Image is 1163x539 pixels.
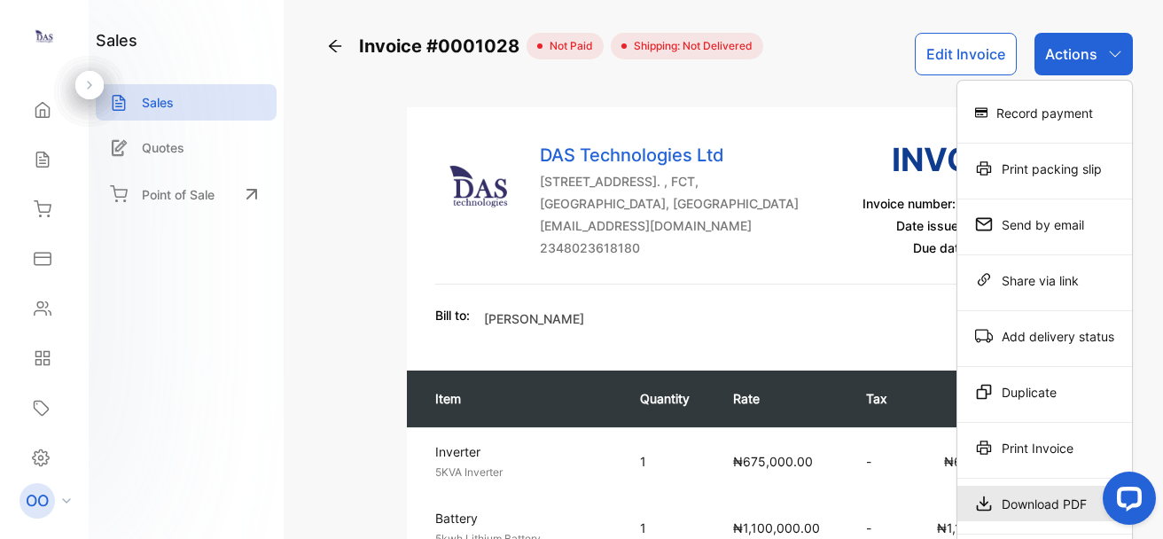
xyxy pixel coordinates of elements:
div: Share via link [957,262,1132,298]
p: Item [435,389,605,408]
div: Add delivery status [957,318,1132,354]
span: Invoice number: [862,196,956,211]
span: Date issued: [896,218,970,233]
span: Due date: [913,240,970,255]
p: Amount [928,389,1024,408]
span: ₦1,100,000.00 [937,520,1024,535]
span: Shipping: Not Delivered [627,38,753,54]
span: Invoice #0001028 [359,33,527,59]
p: - [866,519,893,537]
p: [PERSON_NAME] [484,309,584,328]
p: Inverter [435,442,608,461]
a: Point of Sale [96,175,277,214]
div: Print Invoice [957,430,1132,465]
a: Sales [96,84,277,121]
p: 5KVA Inverter [435,465,608,480]
p: Bill to: [435,306,470,324]
p: Actions [1045,43,1097,65]
p: OO [26,489,49,512]
div: Record payment [957,95,1132,130]
p: Quotes [142,138,184,157]
span: not paid [542,38,593,54]
a: Quotes [96,129,277,166]
img: Company Logo [435,142,524,230]
span: ₦675,000.00 [733,454,813,469]
div: Print packing slip [957,151,1132,186]
button: Actions [1034,33,1133,75]
iframe: LiveChat chat widget [1089,465,1163,539]
p: Quantity [640,389,698,408]
p: 2348023618180 [540,238,799,257]
span: ₦1,100,000.00 [733,520,820,535]
p: 1 [640,519,698,537]
p: - [866,452,893,471]
p: Tax [866,389,893,408]
span: ₦675,000.00 [944,454,1024,469]
p: [STREET_ADDRESS]. , FCT, [540,172,799,191]
h3: Invoice [862,136,1024,184]
p: Point of Sale [142,185,215,204]
p: Battery [435,509,608,527]
div: Duplicate [957,374,1132,410]
button: Edit Invoice [915,33,1017,75]
p: DAS Technologies Ltd [540,142,799,168]
p: Sales [142,93,174,112]
img: logo [31,23,58,50]
p: [EMAIL_ADDRESS][DOMAIN_NAME] [540,216,799,235]
p: [GEOGRAPHIC_DATA], [GEOGRAPHIC_DATA] [540,194,799,213]
div: Send by email [957,207,1132,242]
p: Rate [733,389,831,408]
div: Download PDF [957,486,1132,521]
p: 1 [640,452,698,471]
h1: sales [96,28,137,52]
